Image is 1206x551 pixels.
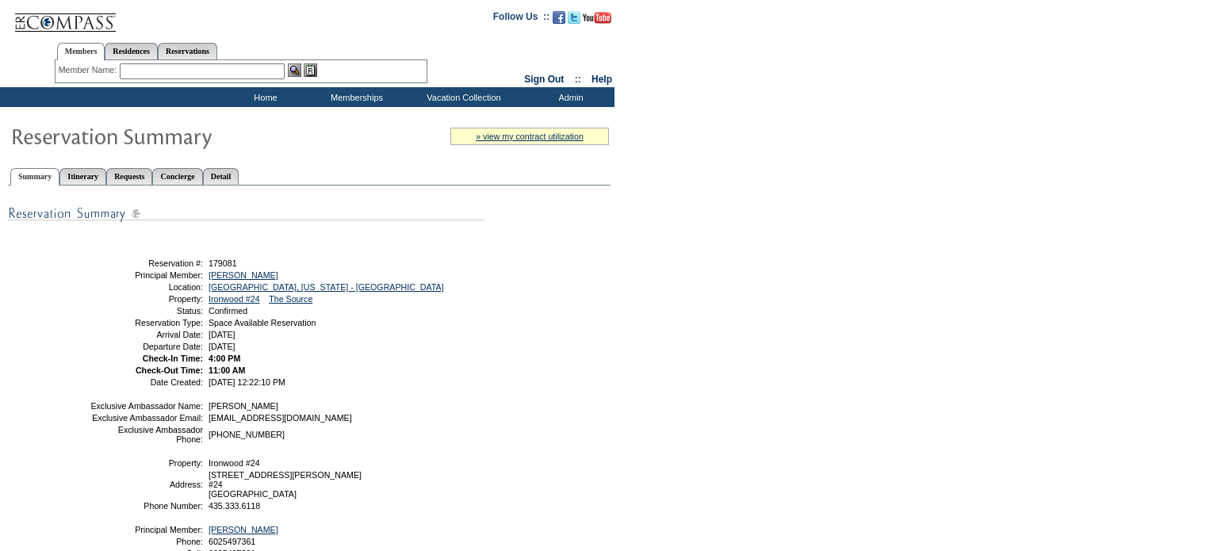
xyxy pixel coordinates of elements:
[476,132,584,141] a: » view my contract utilization
[523,87,614,107] td: Admin
[309,87,400,107] td: Memberships
[209,401,278,411] span: [PERSON_NAME]
[57,43,105,60] a: Members
[209,458,260,468] span: Ironwood #24
[90,270,203,280] td: Principal Member:
[59,63,120,77] div: Member Name:
[583,12,611,24] img: Subscribe to our YouTube Channel
[136,365,203,375] strong: Check-Out Time:
[105,43,158,59] a: Residences
[90,342,203,351] td: Departure Date:
[209,470,362,499] span: [STREET_ADDRESS][PERSON_NAME] #24 [GEOGRAPHIC_DATA]
[568,11,580,24] img: Follow us on Twitter
[209,354,240,363] span: 4:00 PM
[583,16,611,25] a: Subscribe to our YouTube Channel
[203,168,239,185] a: Detail
[8,204,484,224] img: subTtlResSummary.gif
[158,43,217,59] a: Reservations
[209,258,237,268] span: 179081
[209,342,235,351] span: [DATE]
[90,330,203,339] td: Arrival Date:
[553,11,565,24] img: Become our fan on Facebook
[90,318,203,327] td: Reservation Type:
[209,525,278,534] a: [PERSON_NAME]
[209,537,255,546] span: 6025497361
[90,470,203,499] td: Address:
[209,413,352,423] span: [EMAIL_ADDRESS][DOMAIN_NAME]
[493,10,549,29] td: Follow Us ::
[209,318,316,327] span: Space Available Reservation
[59,168,106,185] a: Itinerary
[90,425,203,444] td: Exclusive Ambassador Phone:
[209,501,260,511] span: 435.333.6118
[90,282,203,292] td: Location:
[209,365,245,375] span: 11:00 AM
[209,306,247,316] span: Confirmed
[90,525,203,534] td: Principal Member:
[90,258,203,268] td: Reservation #:
[10,120,327,151] img: Reservaton Summary
[592,74,612,85] a: Help
[90,501,203,511] td: Phone Number:
[209,294,260,304] a: Ironwood #24
[269,294,312,304] a: The Source
[209,270,278,280] a: [PERSON_NAME]
[90,537,203,546] td: Phone:
[553,16,565,25] a: Become our fan on Facebook
[209,330,235,339] span: [DATE]
[90,413,203,423] td: Exclusive Ambassador Email:
[209,282,444,292] a: [GEOGRAPHIC_DATA], [US_STATE] - [GEOGRAPHIC_DATA]
[90,294,203,304] td: Property:
[288,63,301,77] img: View
[10,168,59,186] a: Summary
[575,74,581,85] span: ::
[304,63,317,77] img: Reservations
[90,458,203,468] td: Property:
[209,430,285,439] span: [PHONE_NUMBER]
[152,168,202,185] a: Concierge
[209,377,285,387] span: [DATE] 12:22:10 PM
[90,306,203,316] td: Status:
[106,168,152,185] a: Requests
[143,354,203,363] strong: Check-In Time:
[218,87,309,107] td: Home
[90,401,203,411] td: Exclusive Ambassador Name:
[524,74,564,85] a: Sign Out
[568,16,580,25] a: Follow us on Twitter
[400,87,523,107] td: Vacation Collection
[90,377,203,387] td: Date Created:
